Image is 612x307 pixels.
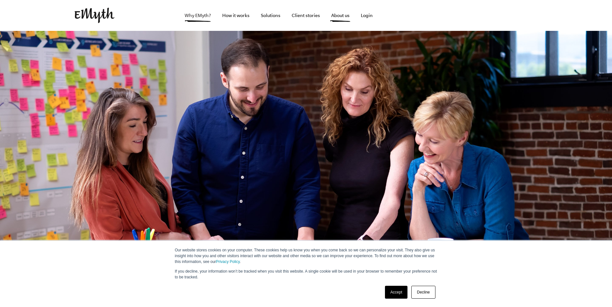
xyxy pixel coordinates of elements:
p: Our website stores cookies on your computer. These cookies help us know you when you come back so... [175,247,437,265]
iframe: Embedded CTA [470,8,538,23]
a: Accept [385,286,408,299]
p: If you decline, your information won’t be tracked when you visit this website. A single cookie wi... [175,268,437,280]
a: Decline [411,286,435,299]
img: EMyth [75,8,114,23]
iframe: Embedded CTA [399,8,467,23]
a: Privacy Policy [216,259,240,264]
